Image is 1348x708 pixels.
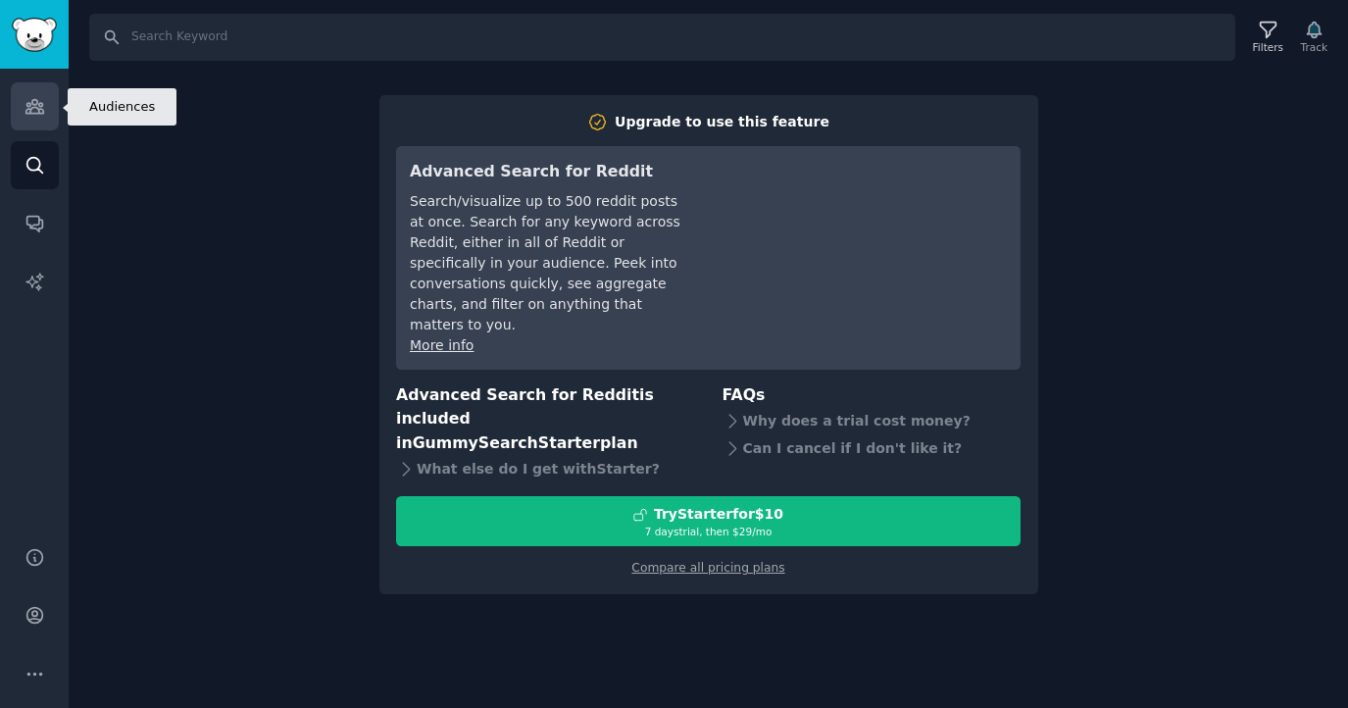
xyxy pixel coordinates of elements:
span: GummySearch Starter [413,433,600,452]
div: Try Starter for $10 [654,504,783,525]
div: 7 days trial, then $ 29 /mo [397,525,1020,538]
div: Search/visualize up to 500 reddit posts at once. Search for any keyword across Reddit, either in ... [410,191,685,335]
div: What else do I get with Starter ? [396,455,695,482]
div: Filters [1253,40,1283,54]
img: GummySearch logo [12,18,57,52]
iframe: YouTube video player [713,160,1007,307]
input: Search Keyword [89,14,1235,61]
div: Can I cancel if I don't like it? [723,434,1022,462]
h3: FAQs [723,383,1022,408]
h3: Advanced Search for Reddit [410,160,685,184]
a: More info [410,337,474,353]
div: Upgrade to use this feature [615,112,829,132]
div: Why does a trial cost money? [723,407,1022,434]
h3: Advanced Search for Reddit is included in plan [396,383,695,456]
a: Compare all pricing plans [631,561,784,575]
button: TryStarterfor$107 daystrial, then $29/mo [396,496,1021,546]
